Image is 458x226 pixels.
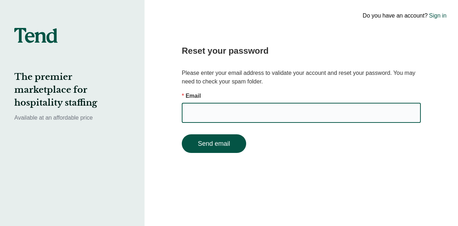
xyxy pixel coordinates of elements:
[14,71,130,109] h2: The premier marketplace for hospitality staffing
[429,11,447,20] a: Sign in
[14,28,58,43] img: tend-logo
[182,44,421,57] h2: Reset your password
[182,69,421,86] p: Please enter your email address to validate your account and reset your password. You may need to...
[182,134,246,153] button: Send email
[14,114,130,122] p: Available at an affordable price
[182,92,421,100] p: Email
